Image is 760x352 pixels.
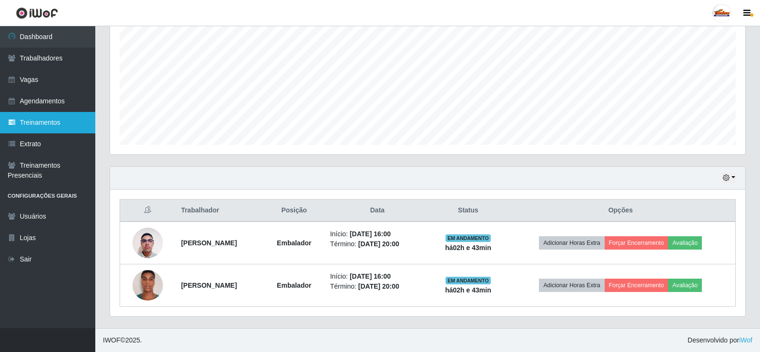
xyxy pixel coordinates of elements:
[103,336,121,344] span: IWOF
[445,244,491,251] strong: há 02 h e 43 min
[132,265,163,305] img: 1751767387736.jpeg
[539,279,604,292] button: Adicionar Horas Extra
[446,234,491,242] span: EM ANDAMENTO
[181,239,237,247] strong: [PERSON_NAME]
[330,282,425,292] li: Término:
[103,335,142,345] span: © 2025 .
[132,222,163,263] img: 1746465298396.jpeg
[446,277,491,284] span: EM ANDAMENTO
[330,229,425,239] li: Início:
[350,272,391,280] time: [DATE] 16:00
[181,282,237,289] strong: [PERSON_NAME]
[324,200,431,222] th: Data
[668,279,702,292] button: Avaliação
[330,239,425,249] li: Término:
[605,236,669,250] button: Forçar Encerramento
[605,279,669,292] button: Forçar Encerramento
[264,200,324,222] th: Posição
[16,7,58,19] img: CoreUI Logo
[539,236,604,250] button: Adicionar Horas Extra
[445,286,491,294] strong: há 02 h e 43 min
[277,239,311,247] strong: Embalador
[358,240,399,248] time: [DATE] 20:00
[358,282,399,290] time: [DATE] 20:00
[688,335,752,345] span: Desenvolvido por
[330,272,425,282] li: Início:
[277,282,311,289] strong: Embalador
[506,200,736,222] th: Opções
[350,230,391,238] time: [DATE] 16:00
[430,200,506,222] th: Status
[739,336,752,344] a: iWof
[668,236,702,250] button: Avaliação
[175,200,264,222] th: Trabalhador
